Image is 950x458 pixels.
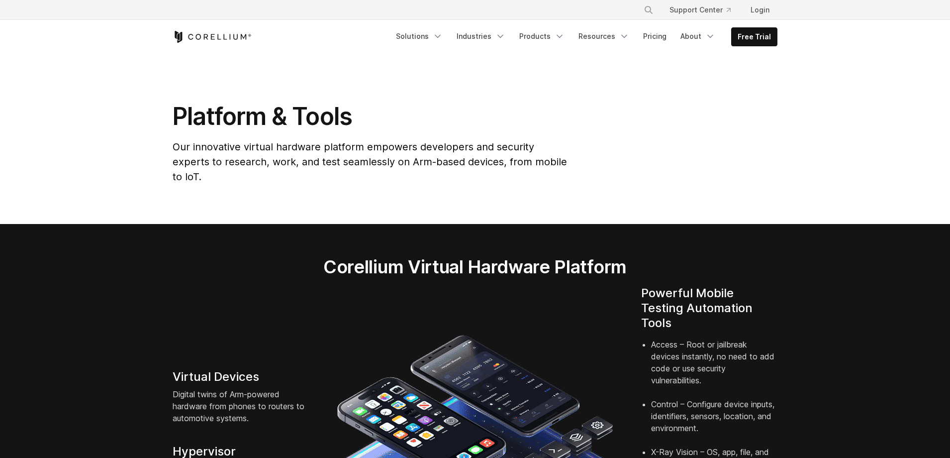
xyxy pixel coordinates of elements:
[732,28,777,46] a: Free Trial
[641,286,777,331] h4: Powerful Mobile Testing Automation Tools
[637,27,672,45] a: Pricing
[390,27,777,46] div: Navigation Menu
[674,27,721,45] a: About
[173,369,309,384] h4: Virtual Devices
[662,1,739,19] a: Support Center
[651,339,777,398] li: Access – Root or jailbreak devices instantly, no need to add code or use security vulnerabilities.
[277,256,673,278] h2: Corellium Virtual Hardware Platform
[173,388,309,424] p: Digital twins of Arm-powered hardware from phones to routers to automotive systems.
[173,141,567,183] span: Our innovative virtual hardware platform empowers developers and security experts to research, wo...
[640,1,658,19] button: Search
[572,27,635,45] a: Resources
[632,1,777,19] div: Navigation Menu
[390,27,449,45] a: Solutions
[173,102,569,131] h1: Platform & Tools
[651,398,777,446] li: Control – Configure device inputs, identifiers, sensors, location, and environment.
[513,27,570,45] a: Products
[173,31,252,43] a: Corellium Home
[743,1,777,19] a: Login
[451,27,511,45] a: Industries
